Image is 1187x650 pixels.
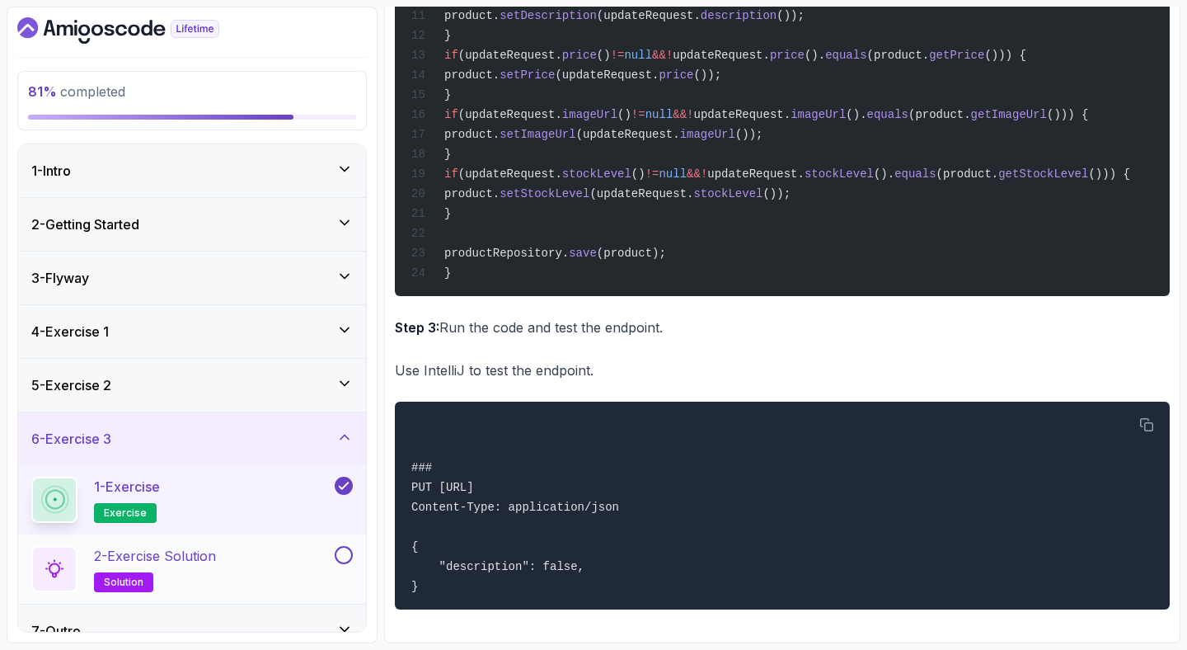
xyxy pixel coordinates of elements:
span: updateRequest. [707,167,805,181]
h3: 2 - Getting Started [31,214,139,234]
span: ())) { [1088,167,1129,181]
span: setPrice [500,68,555,82]
span: description [701,9,776,22]
h3: 1 - Intro [31,161,71,181]
span: } [444,29,451,42]
span: (updateRequest. [576,128,680,141]
span: updateRequest. [673,49,770,62]
span: (product. [908,108,971,121]
span: if [444,108,458,121]
span: stockLevel [693,187,762,200]
span: } [444,266,451,280]
span: product. [444,128,500,141]
h3: 7 - Outro [31,621,81,641]
span: ())) { [1047,108,1088,121]
button: 3-Flyway [18,252,366,304]
span: (product. [936,167,999,181]
span: product. [444,9,500,22]
span: null [659,167,687,181]
button: 2-Getting Started [18,198,366,251]
span: updateRequest. [694,108,791,121]
span: null [645,108,673,121]
span: stockLevel [805,167,874,181]
span: (product); [597,247,666,260]
span: (updateRequest. [458,167,562,181]
span: ()); [735,128,763,141]
span: imageUrl [680,128,735,141]
span: () [617,108,631,121]
span: != [645,167,659,181]
span: (). [846,108,866,121]
span: != [611,49,625,62]
span: setImageUrl [500,128,575,141]
span: save [569,247,597,260]
span: (). [805,49,825,62]
button: 5-Exercise 2 [18,359,366,412]
span: != [631,108,645,121]
span: exercise [104,506,147,520]
span: price [770,49,805,62]
h3: 3 - Flyway [31,268,89,288]
span: (updateRequest. [458,49,562,62]
span: () [631,167,645,181]
span: } [444,207,451,220]
span: equals [825,49,866,62]
span: null [624,49,652,62]
span: setStockLevel [500,187,589,200]
span: (updateRequest. [555,68,659,82]
button: 1-Intro [18,144,366,197]
span: productRepository. [444,247,569,260]
span: imageUrl [791,108,846,121]
span: solution [104,576,143,589]
span: ()); [776,9,805,22]
span: price [659,68,693,82]
strong: Step 3: [395,319,439,336]
span: equals [867,108,908,121]
h3: 4 - Exercise 1 [31,322,109,341]
span: if [444,49,458,62]
h3: 6 - Exercise 3 [31,429,111,449]
button: 1-Exerciseexercise [31,477,353,523]
span: (updateRequest. [458,108,562,121]
span: product. [444,187,500,200]
span: ()); [762,187,791,200]
span: ! [666,49,673,62]
span: ()); [693,68,721,82]
h3: 5 - Exercise 2 [31,375,111,395]
span: && [673,108,687,121]
span: getPrice [929,49,984,62]
span: } [444,88,451,101]
p: 2 - Exercise Solution [94,546,216,566]
span: setDescription [500,9,597,22]
code: ### PUT [URL] Content-Type: application/json { "description": false, } [411,461,619,593]
span: ! [701,167,707,181]
p: 1 - Exercise [94,477,160,497]
span: 81 % [28,83,57,100]
span: && [687,167,701,181]
span: if [444,167,458,181]
button: 4-Exercise 1 [18,305,366,358]
button: 2-Exercise Solutionsolution [31,546,353,592]
span: product. [444,68,500,82]
span: getStockLevel [998,167,1088,181]
span: (). [874,167,894,181]
span: (updateRequest. [597,9,701,22]
span: } [444,148,451,161]
span: completed [28,83,125,100]
span: () [597,49,611,62]
span: price [562,49,597,62]
span: ())) { [984,49,1025,62]
span: (product. [867,49,930,62]
a: Dashboard [17,17,257,44]
span: imageUrl [562,108,617,121]
span: (updateRequest. [589,187,693,200]
p: Use IntelliJ to test the endpoint. [395,359,1170,382]
span: stockLevel [562,167,631,181]
span: ! [687,108,693,121]
span: getImageUrl [971,108,1047,121]
span: equals [894,167,936,181]
button: 6-Exercise 3 [18,412,366,465]
p: Run the code and test the endpoint. [395,316,1170,339]
span: && [652,49,666,62]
